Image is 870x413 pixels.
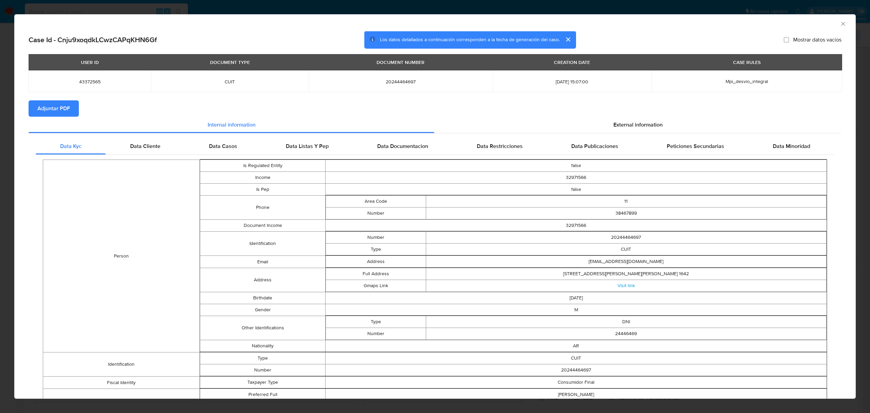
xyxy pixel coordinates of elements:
[377,142,428,150] span: Data Documentacion
[206,56,254,68] div: DOCUMENT TYPE
[571,142,618,150] span: Data Publicaciones
[200,172,326,184] td: Income
[200,377,326,389] td: Taxpayer Type
[426,208,826,219] td: 38467899
[200,304,326,316] td: Gender
[29,117,841,133] div: Detailed info
[326,280,426,292] td: Gmaps Link
[200,389,326,401] td: Preferred Full
[326,196,426,208] td: Area Code
[77,56,103,68] div: USER ID
[37,79,143,85] span: 43372565
[326,377,827,389] td: Consumidor Final
[200,220,326,232] td: Document Income
[560,31,576,48] button: cerrar
[200,316,326,340] td: Other Identifications
[326,292,827,304] td: [DATE]
[426,244,826,255] td: CUIT
[729,56,765,68] div: CASE RULES
[14,14,856,399] div: closure-recommendation-modal
[200,184,326,196] td: Is Pep
[326,328,426,340] td: Number
[793,36,841,43] span: Mostrar datos vacíos
[840,20,846,27] button: Cerrar ventana
[159,79,300,85] span: CUIT
[200,196,326,220] td: Phone
[326,389,827,401] td: [PERSON_NAME]
[326,364,827,376] td: 20244464697
[43,160,200,352] td: Person
[326,340,827,352] td: AR
[29,35,157,44] h2: Case Id - Cnju9xoqdkLCwzCAPqKHN6Gf
[426,232,826,244] td: 20244464697
[43,352,200,377] td: Identification
[550,56,594,68] div: CREATION DATE
[326,244,426,255] td: Type
[200,232,326,256] td: Identification
[326,172,827,184] td: 32971566
[200,292,326,304] td: Birthdate
[501,79,643,85] span: [DATE] 15:07:00
[326,184,827,196] td: false
[326,304,827,316] td: M
[426,196,826,208] td: 11
[426,328,826,340] td: 24446469
[326,316,426,328] td: Type
[617,282,635,289] a: Visit link
[130,142,160,150] span: Data Cliente
[286,142,329,150] span: Data Listas Y Pep
[200,352,326,364] td: Type
[372,56,429,68] div: DOCUMENT NUMBER
[426,256,826,268] td: [EMAIL_ADDRESS][DOMAIN_NAME]
[426,268,826,280] td: [STREET_ADDRESS][PERSON_NAME][PERSON_NAME] 1642
[726,78,768,85] span: Mpi_desvio_integral
[773,142,810,150] span: Data Minoridad
[326,160,827,172] td: false
[208,121,256,129] span: Internal information
[326,352,827,364] td: CUIT
[326,256,426,268] td: Address
[667,142,724,150] span: Peticiones Secundarias
[200,340,326,352] td: Nationality
[380,36,560,43] span: Los datos detallados a continuación corresponden a la fecha de generación del caso.
[326,220,827,232] td: 32971566
[326,232,426,244] td: Number
[326,268,426,280] td: Full Address
[200,160,326,172] td: Is Regulated Entity
[200,364,326,376] td: Number
[784,37,789,43] input: Mostrar datos vacíos
[317,79,485,85] span: 20244464697
[426,316,826,328] td: DNI
[60,142,82,150] span: Data Kyc
[29,100,79,117] button: Adjuntar PDF
[200,268,326,292] td: Address
[326,208,426,219] td: Number
[613,121,663,129] span: External information
[43,377,200,389] td: Fiscal Identity
[37,101,70,116] span: Adjuntar PDF
[36,138,834,154] div: Detailed internal info
[477,142,523,150] span: Data Restricciones
[209,142,237,150] span: Data Casos
[43,389,200,413] td: Names
[200,256,326,268] td: Email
